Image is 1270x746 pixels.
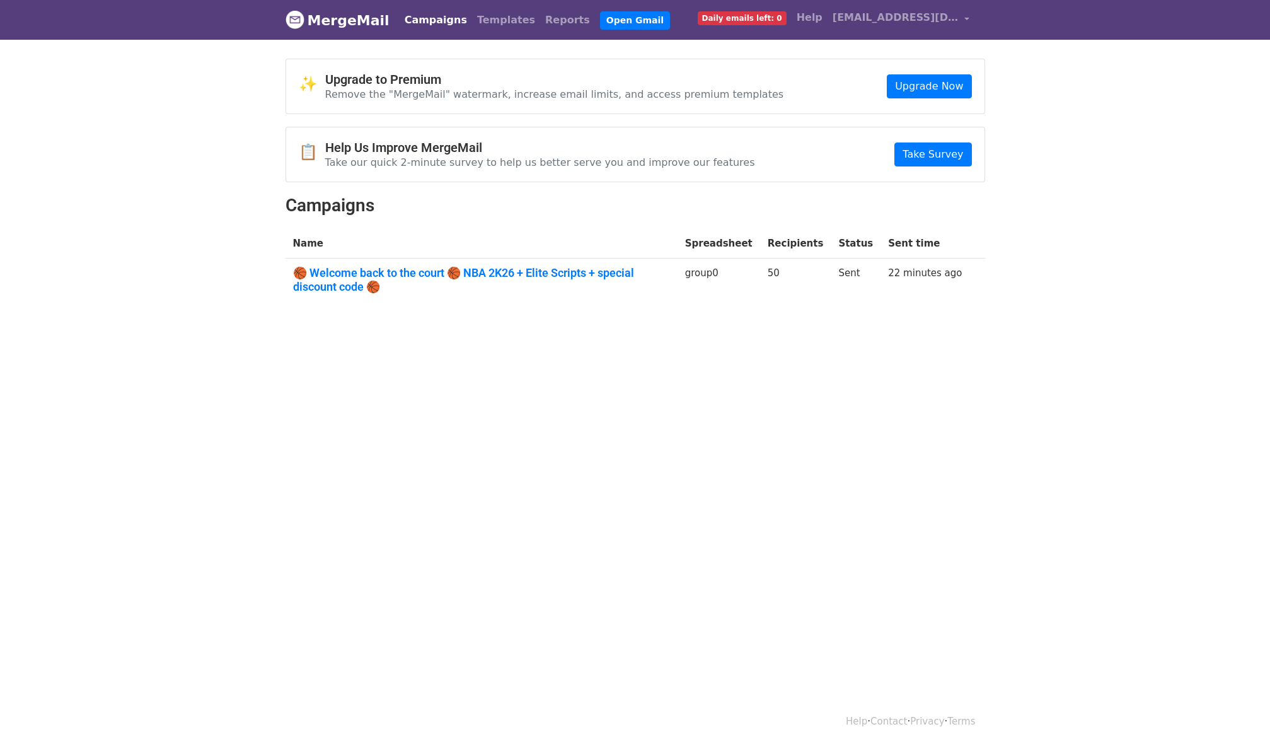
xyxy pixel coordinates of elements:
h4: Upgrade to Premium [325,72,784,87]
span: 📋 [299,143,325,161]
td: 50 [760,259,831,306]
a: Open Gmail [600,11,670,30]
span: ✨ [299,75,325,93]
a: Terms [947,716,975,727]
a: 🏀 Welcome back to the court 🏀 NBA 2K26 + Elite Scripts + special discount code 🏀 [293,266,670,293]
img: MergeMail logo [286,10,304,29]
a: Take Survey [894,143,971,166]
a: 22 minutes ago [888,267,962,279]
a: Templates [472,8,540,33]
a: Reports [540,8,595,33]
th: Name [286,229,678,259]
p: Remove the "MergeMail" watermark, increase email limits, and access premium templates [325,88,784,101]
td: group0 [678,259,760,306]
h4: Help Us Improve MergeMail [325,140,755,155]
a: [EMAIL_ADDRESS][DOMAIN_NAME] [828,5,975,35]
th: Spreadsheet [678,229,760,259]
span: [EMAIL_ADDRESS][DOMAIN_NAME] [833,10,959,25]
th: Sent time [880,229,969,259]
p: Take our quick 2-minute survey to help us better serve you and improve our features [325,156,755,169]
a: Upgrade Now [887,74,971,98]
a: Campaigns [400,8,472,33]
th: Status [831,229,880,259]
a: Privacy [910,716,944,727]
a: Daily emails left: 0 [693,5,792,30]
a: Contact [870,716,907,727]
a: MergeMail [286,7,390,33]
span: Daily emails left: 0 [698,11,787,25]
a: Help [792,5,828,30]
h2: Campaigns [286,195,985,216]
td: Sent [831,259,880,306]
a: Help [846,716,867,727]
th: Recipients [760,229,831,259]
